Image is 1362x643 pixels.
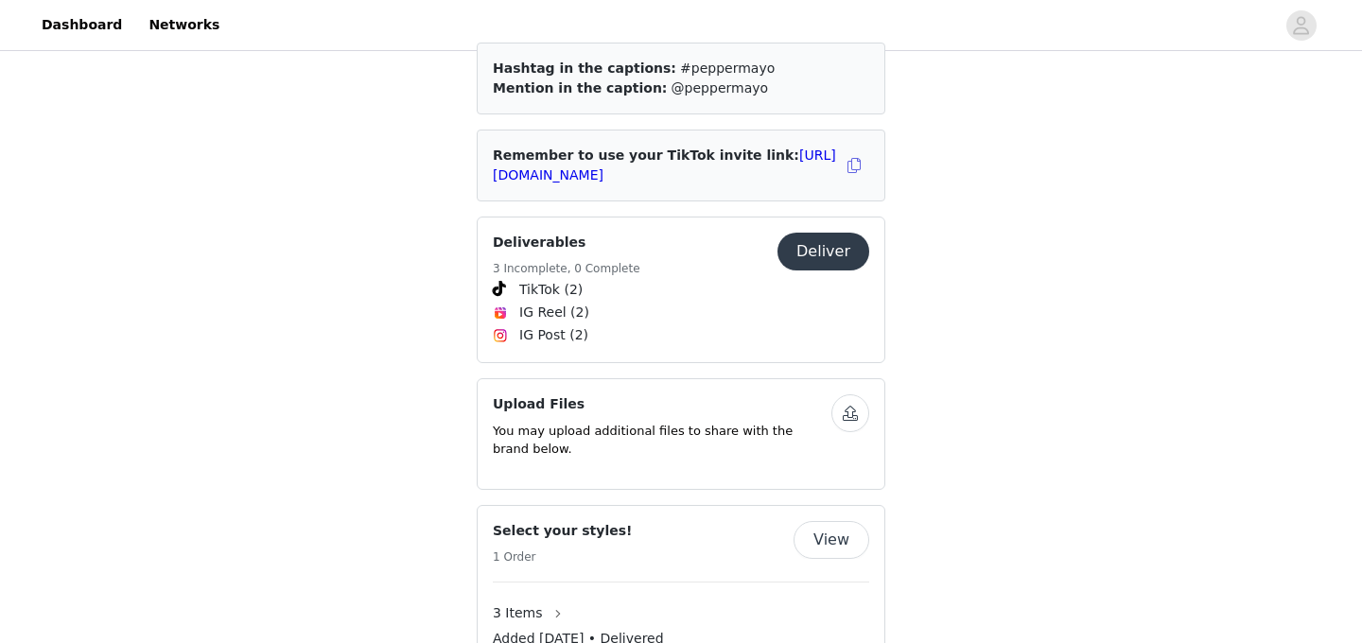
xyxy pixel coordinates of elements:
a: [URL][DOMAIN_NAME] [493,148,836,182]
a: Networks [137,4,231,46]
div: avatar [1292,10,1310,41]
h4: Select your styles! [493,521,632,541]
span: Mention in the caption: [493,80,667,96]
span: TikTok (2) [519,280,583,300]
span: @peppermayo [672,80,768,96]
h4: Deliverables [493,233,640,252]
button: View [794,521,869,559]
a: Dashboard [30,4,133,46]
span: Hashtag in the captions: [493,61,676,76]
h5: 1 Order [493,548,632,565]
p: You may upload additional files to share with the brand below. [493,422,831,459]
span: 3 Items [493,603,543,623]
div: Deliverables [477,217,885,363]
h5: 3 Incomplete, 0 Complete [493,260,640,277]
span: #peppermayo [680,61,775,76]
img: Instagram Reels Icon [493,305,508,321]
button: Deliver [777,233,869,270]
span: IG Reel (2) [519,303,589,322]
span: Remember to use your TikTok invite link: [493,148,836,182]
img: Instagram Icon [493,328,508,343]
h4: Upload Files [493,394,831,414]
span: IG Post (2) [519,325,588,345]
